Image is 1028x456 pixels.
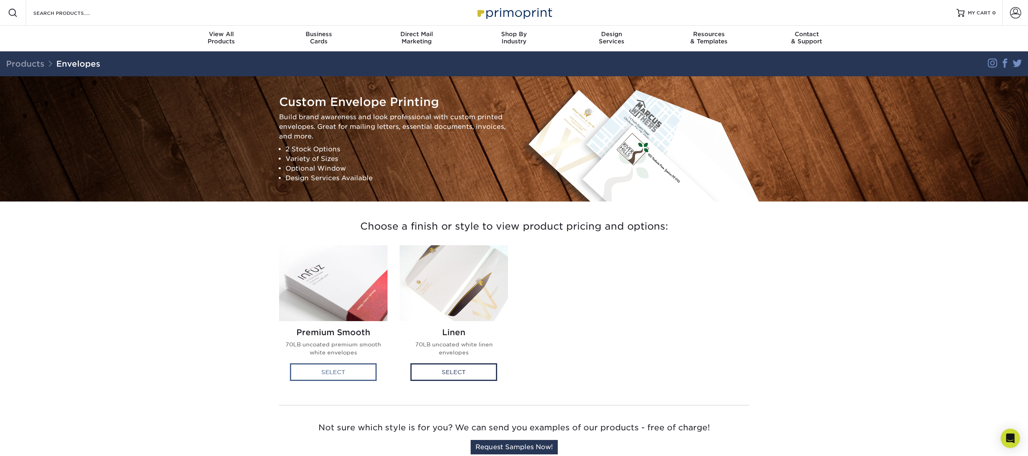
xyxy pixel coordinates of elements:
li: Optional Window [286,163,508,173]
div: Products [173,31,270,45]
h1: Custom Envelope Printing [279,95,508,109]
a: View AllProducts [173,26,270,51]
div: & Templates [660,31,758,45]
div: Open Intercom Messenger [1001,429,1020,448]
p: 70LB uncoated premium smooth white envelopes [286,340,381,357]
div: & Support [758,31,855,45]
li: Variety of Sizes [286,154,508,163]
a: Request Samples Now! [471,440,558,454]
a: Envelopes [56,59,100,69]
span: Resources [660,31,758,38]
p: Build brand awareness and look professional with custom printed envelopes. Great for mailing lett... [279,112,508,141]
li: Design Services Available [286,173,508,183]
a: Products [6,59,45,69]
h2: Linen [406,328,502,337]
img: Primoprint [474,4,554,21]
span: MY CART [968,10,991,16]
a: Premium Smooth Envelopes Premium Smooth 70LB uncoated premium smooth white envelopes Select [279,245,388,389]
div: Select [410,363,497,381]
span: Direct Mail [368,31,465,38]
img: Premium Smooth Envelopes [279,245,388,321]
span: Shop By [465,31,563,38]
iframe: Google Customer Reviews [2,432,68,453]
img: Envelopes [520,86,762,202]
a: DesignServices [563,26,660,51]
a: Shop ByIndustry [465,26,563,51]
span: Contact [758,31,855,38]
a: Contact& Support [758,26,855,51]
p: 70LB uncoated white linen envelopes [406,340,502,357]
p: Not sure which style is for you? We can send you examples of our products - free of charge! [279,421,749,434]
h2: Premium Smooth [286,328,381,337]
a: Direct MailMarketing [368,26,465,51]
a: Linen Envelopes Linen 70LB uncoated white linen envelopes Select [400,245,508,389]
li: 2 Stock Options [286,144,508,154]
span: View All [173,31,270,38]
a: Resources& Templates [660,26,758,51]
div: Marketing [368,31,465,45]
div: Services [563,31,660,45]
a: BusinessCards [270,26,368,51]
span: Business [270,31,368,38]
span: Design [563,31,660,38]
h3: Choose a finish or style to view product pricing and options: [279,211,749,242]
div: Industry [465,31,563,45]
img: Linen Envelopes [400,245,508,321]
input: SEARCH PRODUCTS..... [33,8,111,18]
div: Select [290,363,377,381]
span: 0 [992,10,996,16]
div: Cards [270,31,368,45]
